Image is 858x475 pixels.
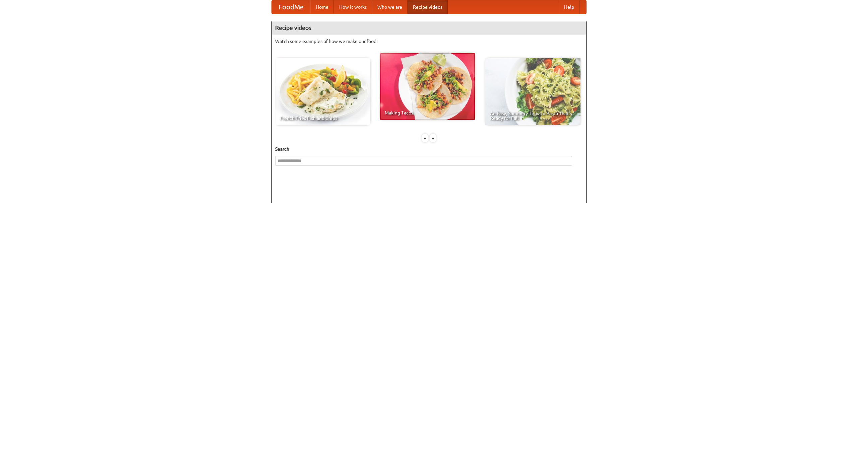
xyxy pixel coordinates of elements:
[408,0,448,14] a: Recipe videos
[280,116,366,121] span: French Fries Fish and Chips
[559,0,579,14] a: Help
[334,0,372,14] a: How it works
[272,0,310,14] a: FoodMe
[272,21,586,35] h4: Recipe videos
[380,53,475,120] a: Making Tacos
[372,0,408,14] a: Who we are
[430,134,436,142] div: »
[275,58,370,125] a: French Fries Fish and Chips
[422,134,428,142] div: «
[485,58,580,125] a: An Easy, Summery Tomato Pasta That's Ready for Fall
[490,111,576,121] span: An Easy, Summery Tomato Pasta That's Ready for Fall
[275,146,583,152] h5: Search
[275,38,583,45] p: Watch some examples of how we make our food!
[385,110,471,115] span: Making Tacos
[310,0,334,14] a: Home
